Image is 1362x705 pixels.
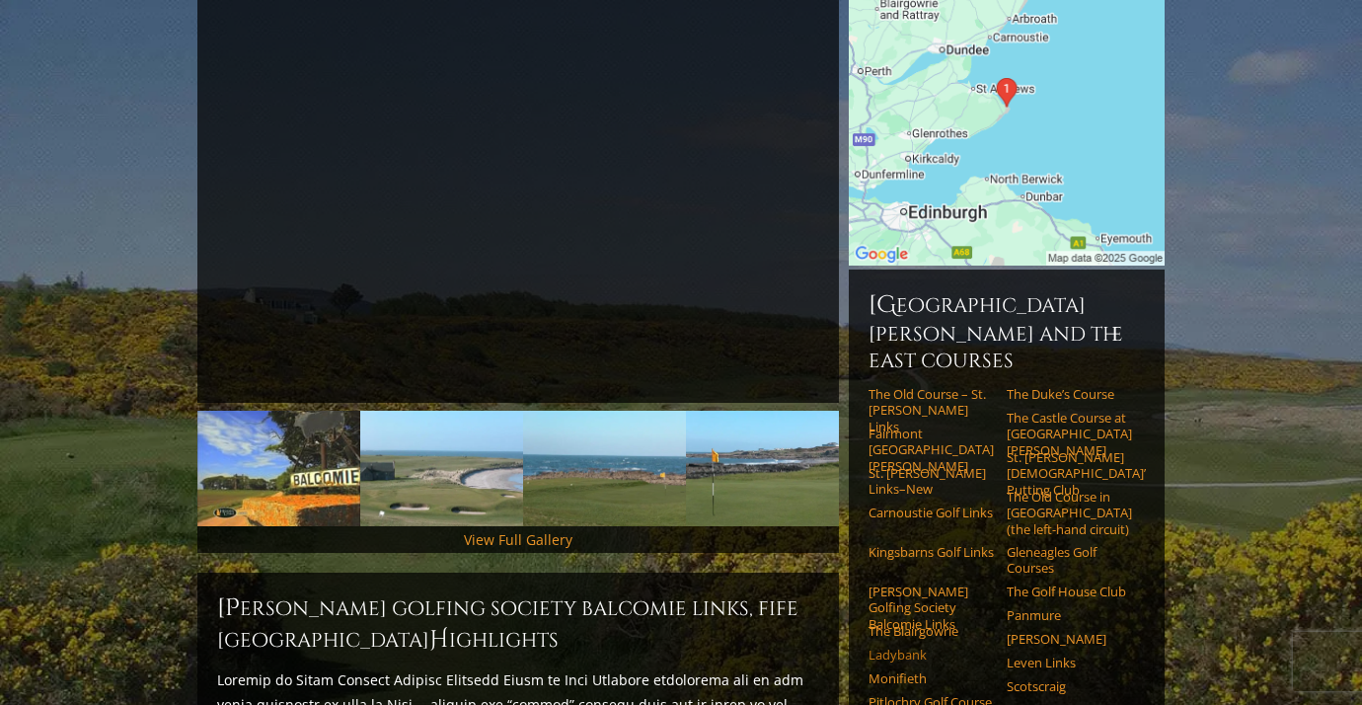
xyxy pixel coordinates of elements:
[1007,607,1132,623] a: Panmure
[1007,410,1132,458] a: The Castle Course at [GEOGRAPHIC_DATA][PERSON_NAME]
[1007,678,1132,694] a: Scotscraig
[869,623,994,639] a: The Blairgowrie
[1007,544,1132,577] a: Gleneagles Golf Courses
[869,584,994,632] a: [PERSON_NAME] Golfing Society Balcomie Links
[1007,631,1132,647] a: [PERSON_NAME]
[869,670,994,686] a: Monifieth
[1007,449,1132,498] a: St. [PERSON_NAME] [DEMOGRAPHIC_DATA]’ Putting Club
[869,426,994,474] a: Fairmont [GEOGRAPHIC_DATA][PERSON_NAME]
[464,530,572,549] a: View Full Gallery
[429,624,449,656] span: H
[869,386,994,434] a: The Old Course – St. [PERSON_NAME] Links
[1007,386,1132,402] a: The Duke’s Course
[1007,489,1132,537] a: The Old Course in [GEOGRAPHIC_DATA] (the left-hand circuit)
[217,592,819,656] h2: [PERSON_NAME] Golfing Society Balcomie Links, Fife [GEOGRAPHIC_DATA] ighlights
[869,647,994,663] a: Ladybank
[1007,584,1132,599] a: The Golf House Club
[869,505,994,520] a: Carnoustie Golf Links
[1007,655,1132,670] a: Leven Links
[869,289,1145,374] h6: [GEOGRAPHIC_DATA][PERSON_NAME] and the East Courses
[869,544,994,560] a: Kingsbarns Golf Links
[869,465,994,498] a: St. [PERSON_NAME] Links–New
